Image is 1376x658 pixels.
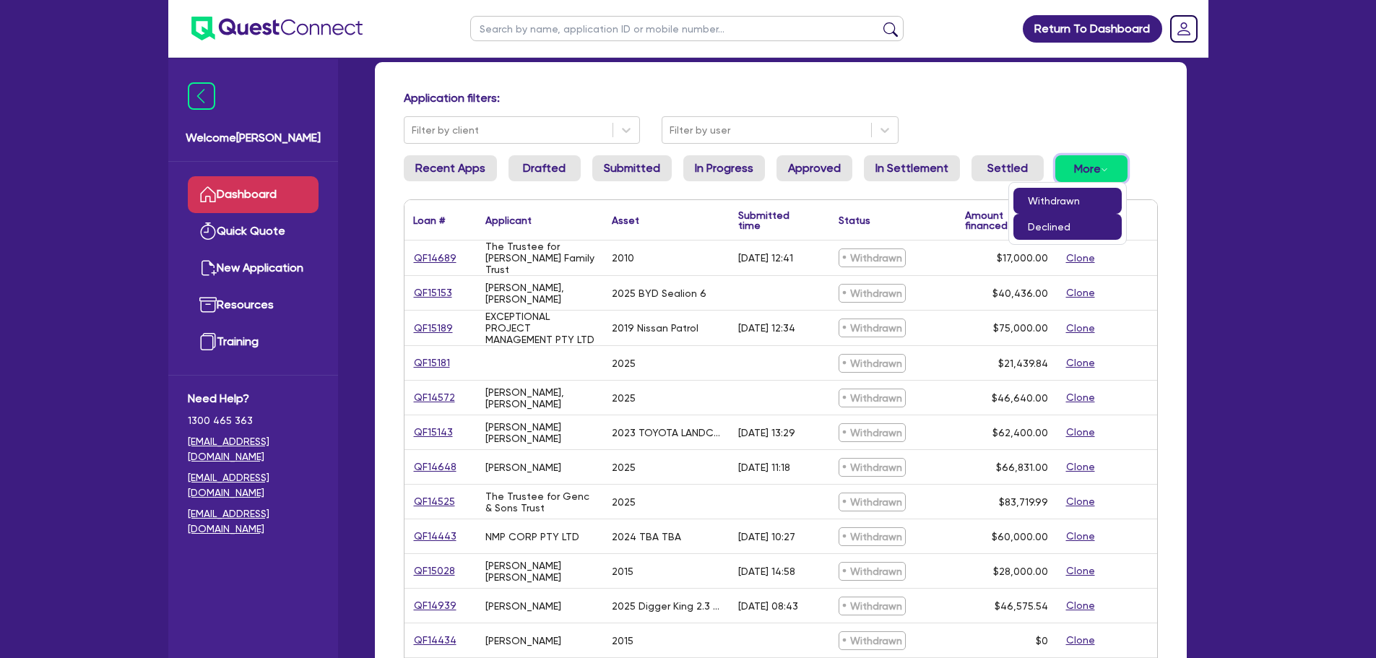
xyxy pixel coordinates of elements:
[470,16,904,41] input: Search by name, application ID or mobile number...
[1065,389,1096,406] button: Clone
[999,496,1048,508] span: $83,719.99
[188,176,319,213] a: Dashboard
[997,252,1048,264] span: $17,000.00
[199,296,217,313] img: resources
[612,462,636,473] div: 2025
[738,252,793,264] div: [DATE] 12:41
[738,566,795,577] div: [DATE] 14:58
[612,531,681,542] div: 2024 TBA TBA
[992,392,1048,404] span: $46,640.00
[612,566,633,577] div: 2015
[738,531,795,542] div: [DATE] 10:27
[998,358,1048,369] span: $21,439.84
[612,252,634,264] div: 2010
[188,82,215,110] img: icon-menu-close
[199,222,217,240] img: quick-quote
[485,600,561,612] div: [PERSON_NAME]
[188,287,319,324] a: Resources
[592,155,672,181] a: Submitted
[186,129,321,147] span: Welcome [PERSON_NAME]
[612,358,636,369] div: 2025
[612,215,639,225] div: Asset
[485,311,594,345] div: EXCEPTIONAL PROJECT MANAGEMENT PTY LTD
[485,386,594,410] div: [PERSON_NAME], [PERSON_NAME]
[485,282,594,305] div: [PERSON_NAME], [PERSON_NAME]
[612,635,633,646] div: 2015
[1065,355,1096,371] button: Clone
[612,496,636,508] div: 2025
[413,493,456,510] a: QF14525
[485,421,594,444] div: [PERSON_NAME] [PERSON_NAME]
[839,527,906,546] span: Withdrawn
[993,322,1048,334] span: $75,000.00
[996,462,1048,473] span: $66,831.00
[839,458,906,477] span: Withdrawn
[485,241,594,275] div: The Trustee for [PERSON_NAME] Family Trust
[612,600,721,612] div: 2025 Digger King 2.3 King Pro Pack
[1055,155,1128,182] button: Dropdown toggle
[993,566,1048,577] span: $28,000.00
[509,155,581,181] a: Drafted
[612,322,698,334] div: 2019 Nissan Patrol
[485,560,594,583] div: [PERSON_NAME] [PERSON_NAME]
[188,470,319,501] a: [EMAIL_ADDRESS][DOMAIN_NAME]
[1065,528,1096,545] button: Clone
[839,354,906,373] span: Withdrawn
[839,284,906,303] span: Withdrawn
[188,324,319,360] a: Training
[839,248,906,267] span: Withdrawn
[1065,459,1096,475] button: Clone
[612,287,706,299] div: 2025 BYD Sealion 6
[188,506,319,537] a: [EMAIL_ADDRESS][DOMAIN_NAME]
[413,528,457,545] a: QF14443
[199,259,217,277] img: new-application
[738,210,808,230] div: Submitted time
[413,459,457,475] a: QF14648
[1065,285,1096,301] button: Clone
[612,427,721,438] div: 2023 TOYOTA LANDCRUISER [PERSON_NAME]
[1023,15,1162,43] a: Return To Dashboard
[485,490,594,514] div: The Trustee for Genc & Sons Trust
[199,333,217,350] img: training
[995,600,1048,612] span: $46,575.54
[485,462,561,473] div: [PERSON_NAME]
[839,493,906,511] span: Withdrawn
[188,250,319,287] a: New Application
[839,562,906,581] span: Withdrawn
[188,413,319,428] span: 1300 465 363
[839,423,906,442] span: Withdrawn
[1065,597,1096,614] button: Clone
[413,250,457,267] a: QF14689
[992,427,1048,438] span: $62,400.00
[1065,250,1096,267] button: Clone
[188,213,319,250] a: Quick Quote
[404,155,497,181] a: Recent Apps
[413,563,456,579] a: QF15028
[1065,563,1096,579] button: Clone
[839,597,906,615] span: Withdrawn
[738,427,795,438] div: [DATE] 13:29
[992,531,1048,542] span: $60,000.00
[1065,320,1096,337] button: Clone
[485,635,561,646] div: [PERSON_NAME]
[738,322,795,334] div: [DATE] 12:34
[413,424,454,441] a: QF15143
[413,632,457,649] a: QF14434
[839,389,906,407] span: Withdrawn
[738,462,790,473] div: [DATE] 11:18
[612,392,636,404] div: 2025
[972,155,1044,181] a: Settled
[413,320,454,337] a: QF15189
[839,631,906,650] span: Withdrawn
[413,285,453,301] a: QF15153
[191,17,363,40] img: quest-connect-logo-blue
[1013,188,1122,214] a: Withdrawn
[992,287,1048,299] span: $40,436.00
[776,155,852,181] a: Approved
[839,215,870,225] div: Status
[1036,635,1048,646] span: $0
[839,319,906,337] span: Withdrawn
[1065,424,1096,441] button: Clone
[965,210,1048,230] div: Amount financed
[1013,214,1122,240] a: Declined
